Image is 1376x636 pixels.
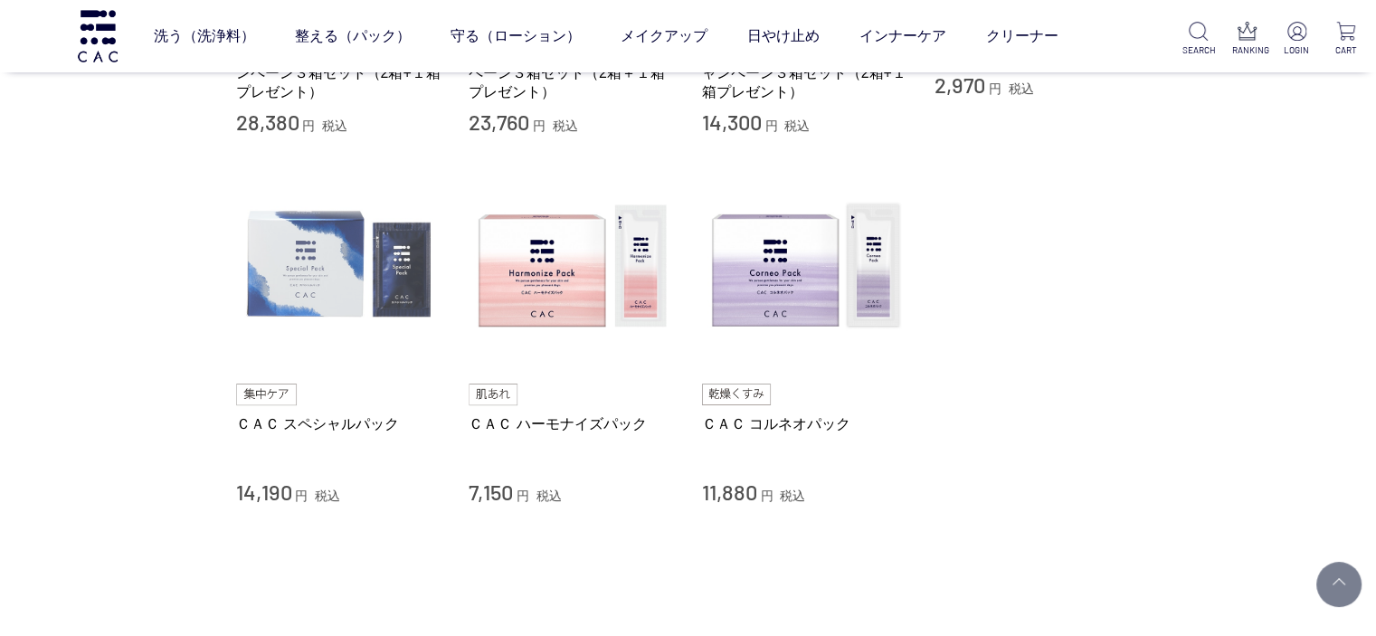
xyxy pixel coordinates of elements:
span: 7,150 [469,479,513,505]
span: 税込 [553,119,578,133]
span: 税込 [536,489,562,503]
img: ＣＡＣ ハーモナイズパック [469,163,675,369]
p: RANKING [1232,43,1264,57]
img: 肌あれ [469,384,517,405]
img: logo [75,10,120,62]
a: LOGIN [1281,22,1313,57]
span: 円 [302,119,315,133]
a: SEARCH [1182,22,1214,57]
p: CART [1330,43,1362,57]
a: ＣＡＣ ハーモナイズパック [469,414,675,433]
a: 守る（ローション） [451,11,581,62]
span: 円 [764,119,777,133]
span: 円 [533,119,546,133]
span: 14,190 [236,479,292,505]
a: ＣＡＣ スペシャルパック [236,414,442,433]
img: 乾燥くすみ [702,384,772,405]
img: ＣＡＣ スペシャルパック [236,163,442,369]
a: ＣＡＣ コルネオパック [702,414,908,433]
span: 14,300 [702,109,762,135]
span: 税込 [780,489,805,503]
span: 11,880 [702,479,757,505]
span: 税込 [315,489,340,503]
img: 集中ケア [236,384,298,405]
p: LOGIN [1281,43,1313,57]
span: 円 [760,489,773,503]
a: RANKING [1232,22,1264,57]
span: 円 [295,489,308,503]
a: 洗う（洗浄料） [154,11,255,62]
a: インナーケア [859,11,946,62]
span: 28,380 [236,109,299,135]
a: 日やけ止め [747,11,820,62]
a: クリーナー [986,11,1058,62]
a: 整える（パック） [295,11,411,62]
span: 23,760 [469,109,529,135]
p: SEARCH [1182,43,1214,57]
span: 税込 [784,119,810,133]
span: 税込 [322,119,347,133]
img: ＣＡＣ コルネオパック [702,163,908,369]
a: メイクアップ [621,11,707,62]
span: 円 [517,489,529,503]
a: CART [1330,22,1362,57]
